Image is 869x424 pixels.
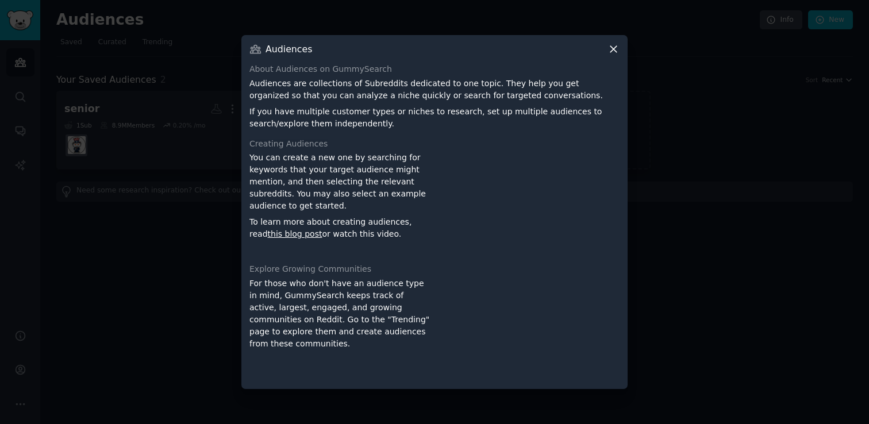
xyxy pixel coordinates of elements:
div: About Audiences on GummySearch [249,63,620,75]
p: If you have multiple customer types or niches to research, set up multiple audiences to search/ex... [249,106,620,130]
p: Audiences are collections of Subreddits dedicated to one topic. They help you get organized so th... [249,78,620,102]
iframe: YouTube video player [439,152,620,255]
div: Explore Growing Communities [249,263,620,275]
div: Creating Audiences [249,138,620,150]
iframe: YouTube video player [439,277,620,381]
p: You can create a new one by searching for keywords that your target audience might mention, and t... [249,152,430,212]
div: For those who don't have an audience type in mind, GummySearch keeps track of active, largest, en... [249,277,430,381]
p: To learn more about creating audiences, read or watch this video. [249,216,430,240]
a: this blog post [268,229,322,238]
h3: Audiences [266,43,312,55]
